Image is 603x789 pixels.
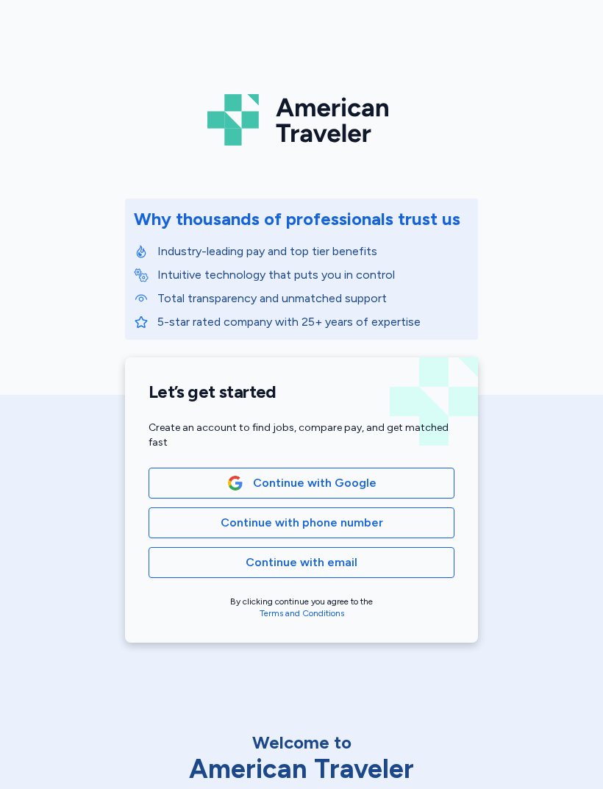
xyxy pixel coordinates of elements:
[149,596,454,619] div: By clicking continue you agree to the
[149,507,454,538] button: Continue with phone number
[157,243,469,260] p: Industry-leading pay and top tier benefits
[149,547,454,578] button: Continue with email
[134,207,460,231] div: Why thousands of professionals trust us
[147,731,456,754] div: Welcome to
[221,514,383,532] span: Continue with phone number
[147,754,456,784] div: American Traveler
[207,88,396,151] img: Logo
[149,381,454,403] h1: Let’s get started
[227,475,243,491] img: Google Logo
[157,290,469,307] p: Total transparency and unmatched support
[260,608,344,618] a: Terms and Conditions
[157,266,469,284] p: Intuitive technology that puts you in control
[149,421,454,450] div: Create an account to find jobs, compare pay, and get matched fast
[157,313,469,331] p: 5-star rated company with 25+ years of expertise
[246,554,357,571] span: Continue with email
[253,474,377,492] span: Continue with Google
[149,468,454,499] button: Google LogoContinue with Google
